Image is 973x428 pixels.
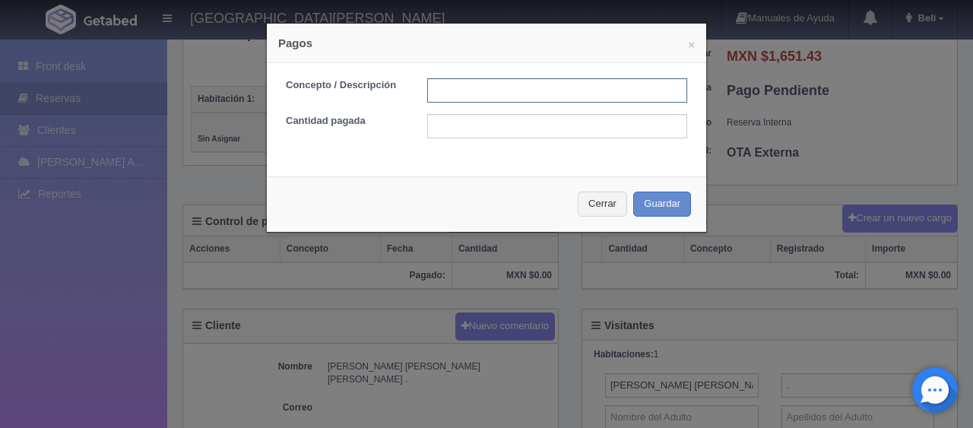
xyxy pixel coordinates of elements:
[274,114,416,128] label: Cantidad pagada
[278,35,695,51] h4: Pagos
[578,192,627,217] button: Cerrar
[274,78,416,93] label: Concepto / Descripción
[633,192,691,217] button: Guardar
[688,39,695,50] button: ×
